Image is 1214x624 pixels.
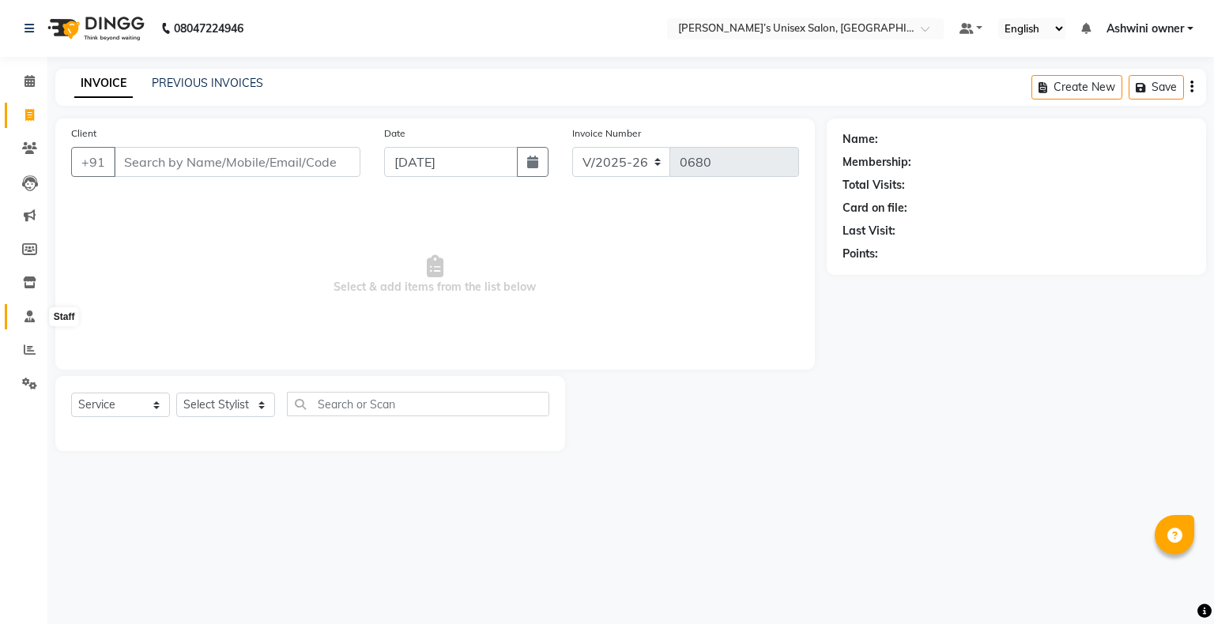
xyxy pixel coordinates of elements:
a: PREVIOUS INVOICES [152,76,263,90]
img: logo [40,6,149,51]
div: Membership: [843,154,911,171]
div: Staff [50,307,79,326]
span: Select & add items from the list below [71,196,799,354]
span: Ashwini owner [1107,21,1184,37]
button: Save [1129,75,1184,100]
input: Search or Scan [287,392,549,416]
label: Date [384,126,405,141]
label: Client [71,126,96,141]
div: Points: [843,246,878,262]
div: Name: [843,131,878,148]
div: Total Visits: [843,177,905,194]
input: Search by Name/Mobile/Email/Code [114,147,360,177]
label: Invoice Number [572,126,641,141]
button: Create New [1031,75,1122,100]
div: Last Visit: [843,223,895,239]
div: Card on file: [843,200,907,216]
a: INVOICE [74,70,133,98]
b: 08047224946 [174,6,243,51]
button: +91 [71,147,115,177]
